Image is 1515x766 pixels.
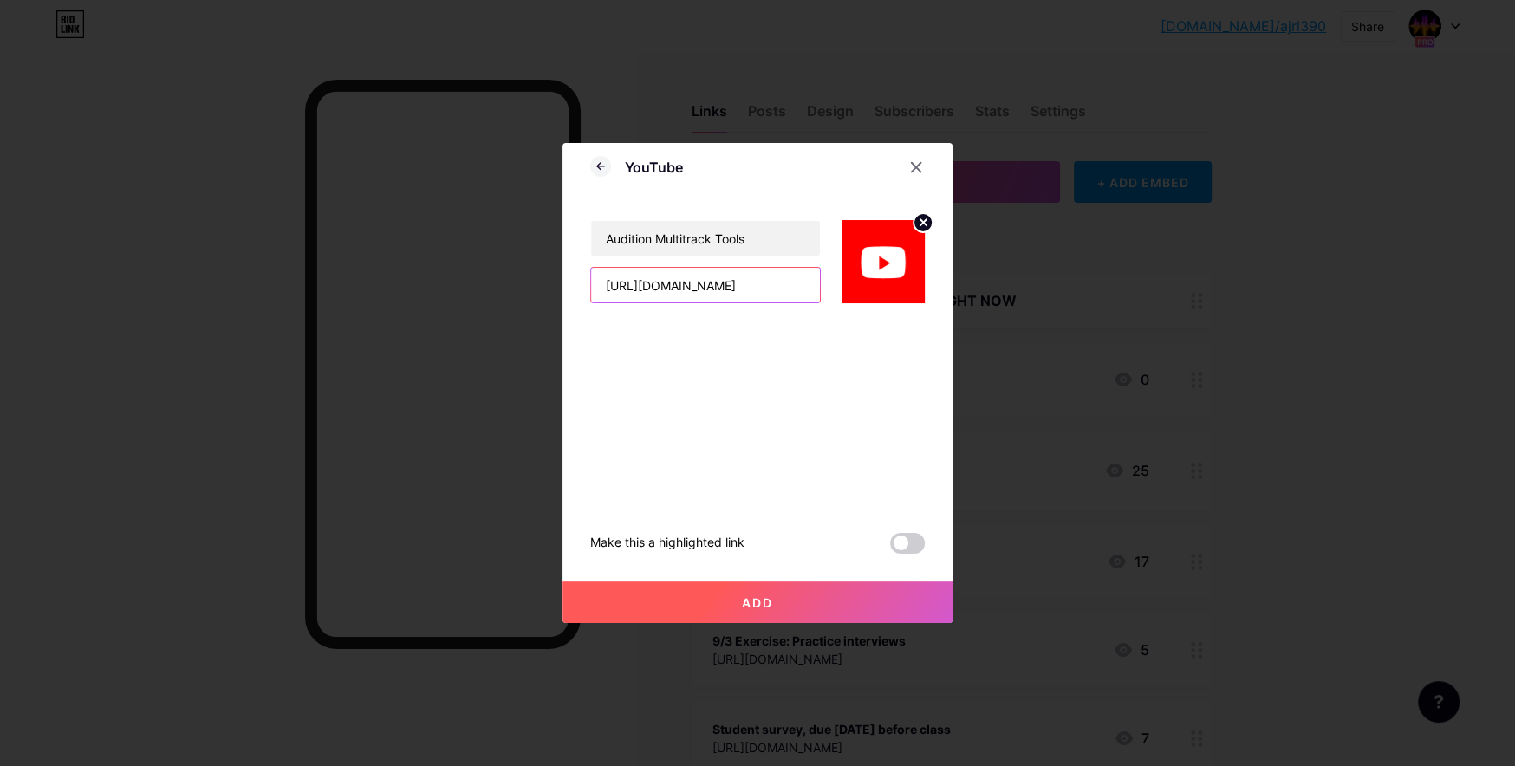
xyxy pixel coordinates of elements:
div: Make this a highlighted link [590,533,744,554]
img: link_thumbnail [842,220,925,303]
span: Add [742,595,773,610]
div: YouTube [625,157,683,178]
input: URL [591,268,820,302]
input: Title [591,221,820,256]
button: Add [562,581,953,623]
